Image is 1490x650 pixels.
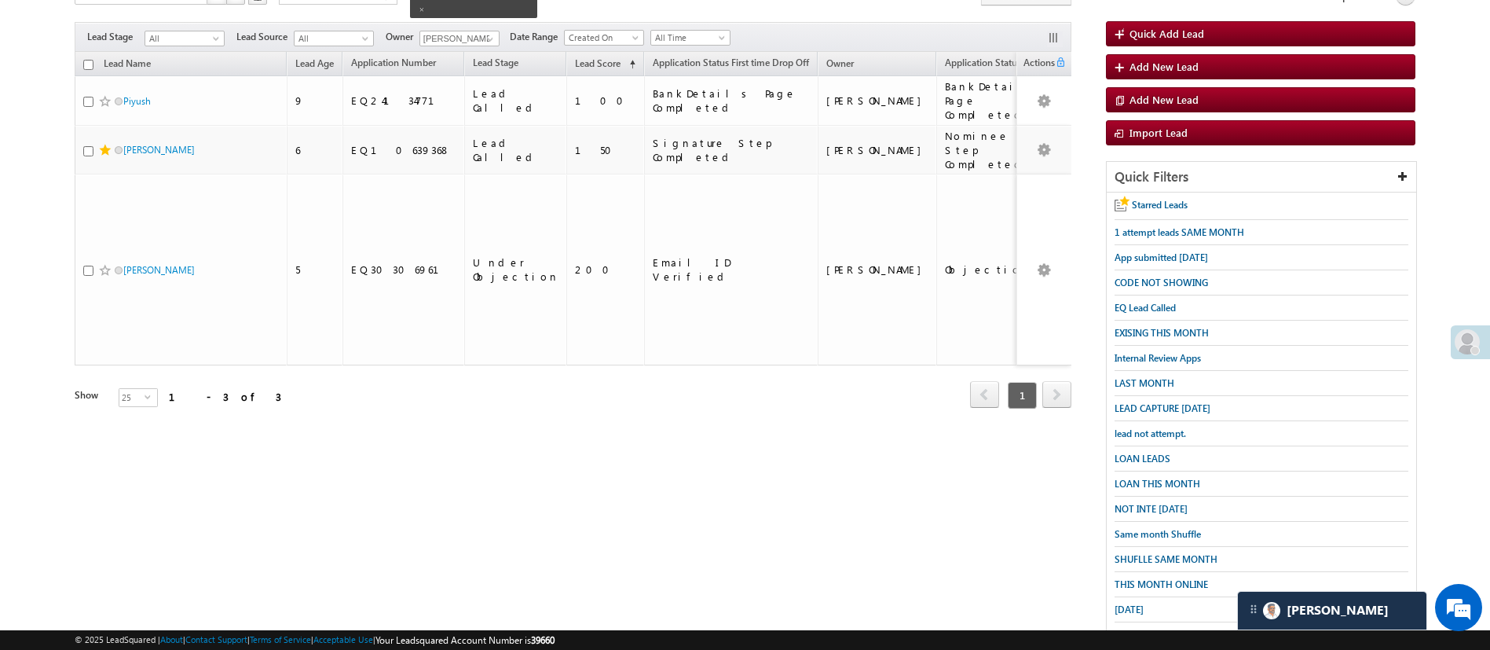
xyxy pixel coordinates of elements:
[826,263,929,277] div: [PERSON_NAME]
[343,54,444,75] a: Application Number
[575,143,637,157] div: 150
[1042,381,1071,408] span: next
[575,263,637,277] div: 200
[145,31,220,46] span: All
[1129,27,1204,40] span: Quick Add Lead
[575,57,621,69] span: Lead Score
[123,144,195,156] a: [PERSON_NAME]
[145,393,157,400] span: select
[169,387,281,406] div: 1 - 3 of 3
[1115,252,1208,263] span: App submitted [DATE]
[1115,478,1200,490] span: LOAN THIS MONTH
[531,634,555,646] span: 39660
[653,86,811,115] div: BankDetails Page Completed
[236,30,294,44] span: Lead Source
[826,94,929,108] div: [PERSON_NAME]
[351,143,458,157] div: EQ10639368
[945,263,1045,277] div: Objection
[1115,553,1217,565] span: SHUFLLE SAME MONTH
[565,31,639,45] span: Created On
[75,388,106,402] div: Show
[1115,629,1173,641] span: [DATE] Coded
[1115,503,1188,515] span: NOT INTE [DATE]
[1008,382,1037,409] span: 1
[295,57,334,69] span: Lead Age
[937,54,1050,75] a: Application Status New
[1115,352,1201,364] span: Internal Review Apps
[1115,302,1176,314] span: EQ Lead Called
[1132,199,1188,211] span: Starred Leads
[419,31,500,46] input: Type to Search
[567,54,643,75] a: Lead Score (sorted ascending)
[1129,60,1199,73] span: Add New Lead
[1115,377,1174,389] span: LAST MONTH
[119,389,145,406] span: 25
[653,136,811,164] div: Signature Step Completed
[478,31,498,47] a: Show All Items
[295,143,335,157] div: 6
[465,54,526,75] a: Lead Stage
[945,129,1045,171] div: Nominee Step Completed
[160,634,183,644] a: About
[123,95,151,107] a: Piyush
[1115,428,1186,439] span: lead not attempt.
[653,255,811,284] div: Email ID Verified
[1115,578,1208,590] span: THIS MONTH ONLINE
[96,55,159,75] a: Lead Name
[623,58,635,71] span: (sorted ascending)
[970,383,999,408] a: prev
[1287,603,1389,618] span: Carter
[1129,126,1188,139] span: Import Lead
[145,31,225,46] a: All
[510,30,564,44] span: Date Range
[945,79,1045,122] div: BankDetails Page Completed
[1115,453,1170,465] span: LOAN LEADS
[1247,603,1260,615] img: carter-drag
[295,31,369,46] span: All
[473,255,559,284] div: Under Objection
[1263,602,1280,619] img: Carter
[473,86,559,115] div: Lead Called
[351,94,458,108] div: EQ24134771
[87,30,145,44] span: Lead Stage
[1017,54,1055,75] span: Actions
[1107,162,1416,193] div: Quick Filters
[83,60,93,70] input: Check all records
[1115,528,1201,540] span: Same month Shuffle
[1115,327,1209,339] span: EXISING THIS MONTH
[386,30,419,44] span: Owner
[1042,383,1071,408] a: next
[294,31,374,46] a: All
[1115,402,1210,414] span: LEAD CAPTURE [DATE]
[651,31,726,45] span: All Time
[351,57,436,68] span: Application Number
[185,634,247,644] a: Contact Support
[75,633,555,648] span: © 2025 LeadSquared | | | | |
[351,263,458,277] div: EQ30306961
[564,30,644,46] a: Created On
[1115,226,1244,238] span: 1 attempt leads SAME MONTH
[295,263,335,277] div: 5
[575,94,637,108] div: 100
[250,634,311,644] a: Terms of Service
[653,57,809,68] span: Application Status First time Drop Off
[1129,93,1199,106] span: Add New Lead
[1115,604,1144,615] span: [DATE]
[313,634,373,644] a: Acceptable Use
[375,634,555,646] span: Your Leadsquared Account Number is
[650,30,730,46] a: All Time
[645,54,817,75] a: Application Status First time Drop Off
[826,57,854,69] span: Owner
[295,94,335,108] div: 9
[1115,277,1208,288] span: CODE NOT SHOWING
[970,381,999,408] span: prev
[1237,591,1427,630] div: carter-dragCarter[PERSON_NAME]
[945,57,1042,68] span: Application Status New
[473,57,518,68] span: Lead Stage
[826,143,929,157] div: [PERSON_NAME]
[473,136,559,164] div: Lead Called
[123,264,195,276] a: [PERSON_NAME]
